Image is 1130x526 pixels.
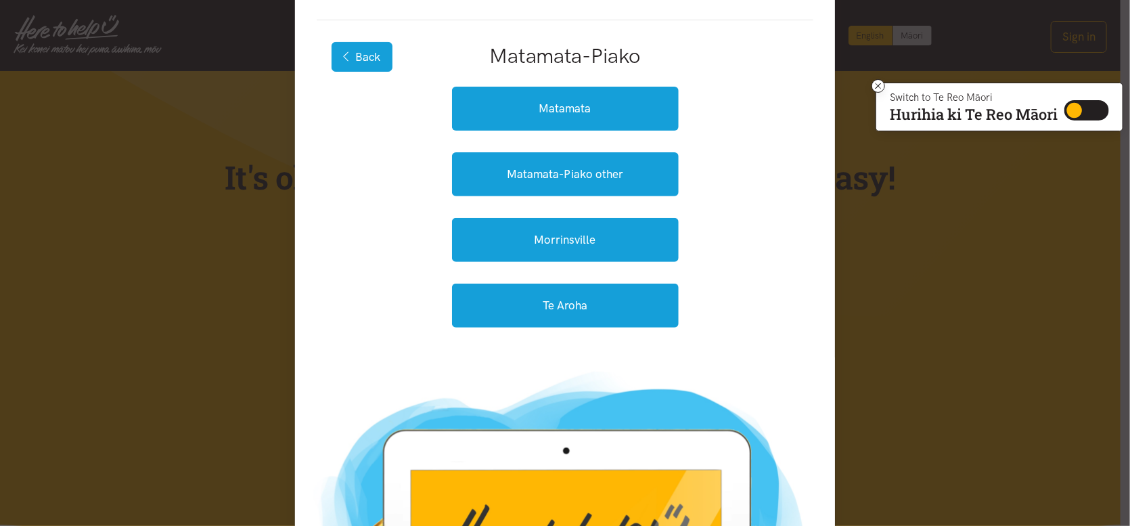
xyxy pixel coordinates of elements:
a: Matamata-Piako other [452,152,679,196]
a: Morrinsville [452,218,679,262]
a: Te Aroha [452,284,679,328]
p: Switch to Te Reo Māori [890,93,1058,102]
a: Matamata [452,87,679,131]
button: Back [332,42,392,72]
h2: Matamata-Piako [338,42,792,70]
p: Hurihia ki Te Reo Māori [890,108,1058,120]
